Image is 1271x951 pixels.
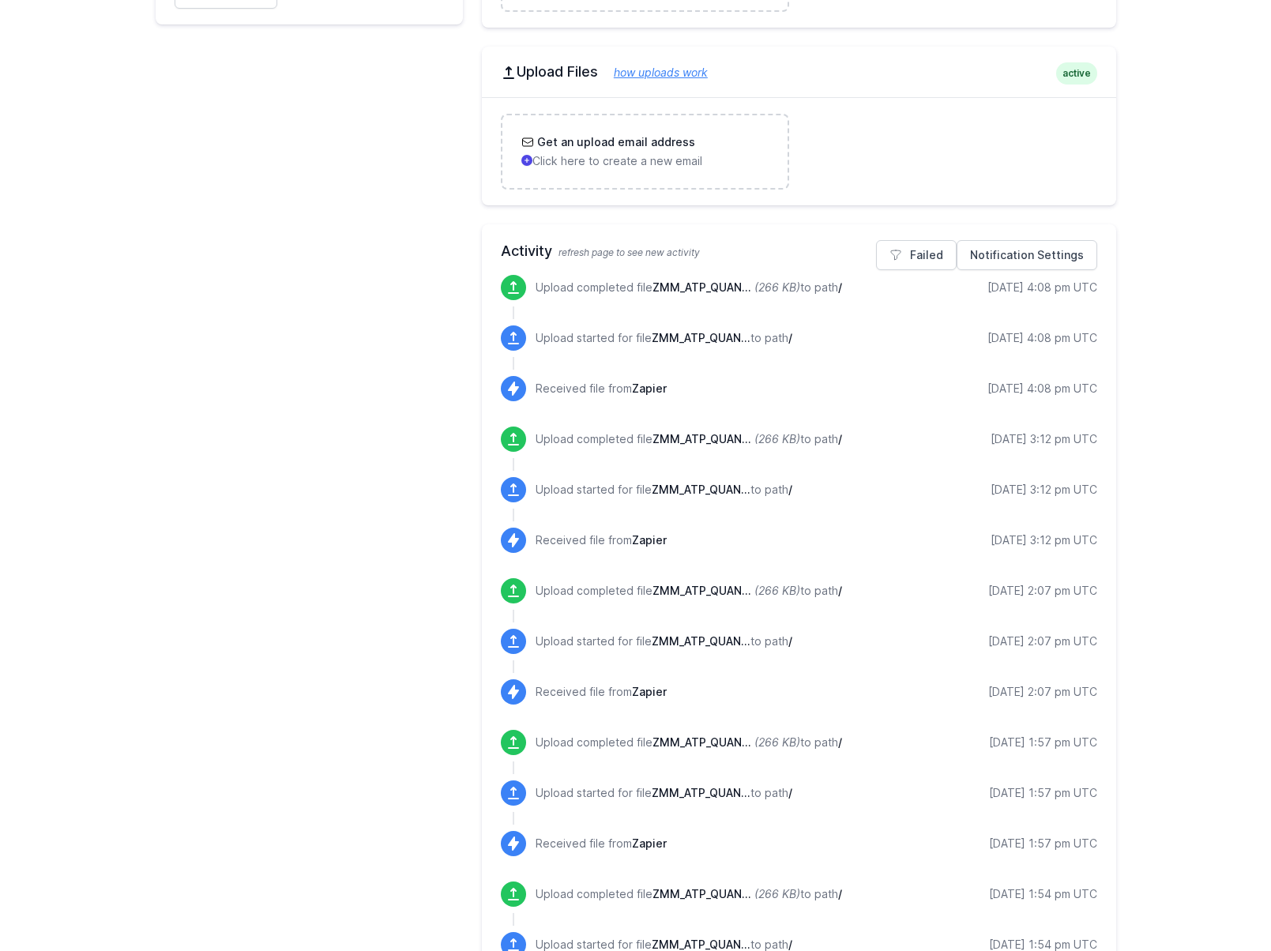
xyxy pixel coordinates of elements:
div: [DATE] 1:57 pm UTC [989,735,1097,750]
p: Upload started for file to path [536,633,792,649]
p: Received file from [536,836,667,851]
span: ZMM_ATP_QUANTITY_SHOW_N976.csv [652,887,751,900]
div: [DATE] 3:12 pm UTC [991,431,1097,447]
span: ZMM_ATP_QUANTITY_SHOW_N976.csv [652,331,750,344]
div: [DATE] 1:57 pm UTC [989,785,1097,801]
p: Upload completed file to path [536,886,842,902]
p: Upload completed file to path [536,735,842,750]
p: Upload completed file to path [536,431,842,447]
p: Upload completed file to path [536,280,842,295]
span: Zapier [632,533,667,547]
a: how uploads work [598,66,708,79]
div: [DATE] 3:12 pm UTC [991,532,1097,548]
h2: Activity [501,240,1097,262]
div: [DATE] 2:07 pm UTC [988,633,1097,649]
i: (266 KB) [754,280,800,294]
i: (266 KB) [754,735,800,749]
i: (266 KB) [754,584,800,597]
p: Upload started for file to path [536,482,792,498]
span: / [838,887,842,900]
span: active [1056,62,1097,85]
div: [DATE] 1:54 pm UTC [989,886,1097,902]
div: [DATE] 4:08 pm UTC [987,381,1097,397]
span: / [788,634,792,648]
p: Click here to create a new email [521,153,769,169]
span: ZMM_ATP_QUANTITY_SHOW_N976.csv [652,432,751,445]
span: Zapier [632,836,667,850]
i: (266 KB) [754,887,800,900]
p: Received file from [536,684,667,700]
span: ZMM_ATP_QUANTITY_SHOW_N976.csv [652,280,751,294]
p: Upload started for file to path [536,785,792,801]
span: Zapier [632,382,667,395]
span: ZMM_ATP_QUANTITY_SHOW_N976.csv [652,634,750,648]
iframe: Drift Widget Chat Controller [1192,872,1252,932]
div: [DATE] 2:07 pm UTC [988,684,1097,700]
p: Received file from [536,381,667,397]
p: Upload completed file to path [536,583,842,599]
h3: Get an upload email address [534,134,695,150]
span: / [838,584,842,597]
span: / [838,432,842,445]
span: / [838,735,842,749]
span: / [788,483,792,496]
p: Received file from [536,532,667,548]
span: refresh page to see new activity [558,246,700,258]
span: Zapier [632,685,667,698]
p: Upload started for file to path [536,330,792,346]
span: ZMM_ATP_QUANTITY_SHOW_N976.csv [652,483,750,496]
a: Get an upload email address Click here to create a new email [502,115,788,188]
a: Notification Settings [957,240,1097,270]
a: Failed [876,240,957,270]
h2: Upload Files [501,62,1097,81]
span: / [788,938,792,951]
div: [DATE] 2:07 pm UTC [988,583,1097,599]
div: [DATE] 3:12 pm UTC [991,482,1097,498]
span: ZMM_ATP_QUANTITY_SHOW_N976.csv [652,735,751,749]
span: / [788,331,792,344]
div: [DATE] 1:57 pm UTC [989,836,1097,851]
span: ZMM_ATP_QUANTITY_SHOW_N976.csv [652,786,750,799]
span: ZMM_ATP_QUANTITY_SHOW_N976.csv [652,938,750,951]
i: (266 KB) [754,432,800,445]
span: / [838,280,842,294]
span: / [788,786,792,799]
div: [DATE] 4:08 pm UTC [987,330,1097,346]
div: [DATE] 4:08 pm UTC [987,280,1097,295]
span: ZMM_ATP_QUANTITY_SHOW_N976.csv [652,584,751,597]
